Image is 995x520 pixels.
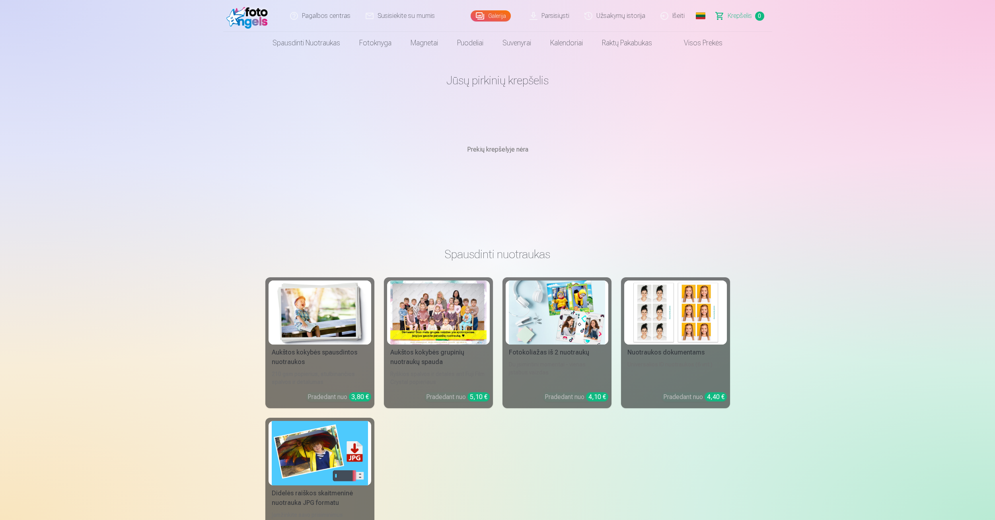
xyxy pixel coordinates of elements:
[509,280,605,345] img: Fotokoliažas iš 2 nuotraukų
[426,392,490,402] div: Pradedant nuo
[586,392,608,401] div: 4,10 €
[624,348,727,357] div: Nuotraukos dokumentams
[502,277,611,408] a: Fotokoliažas iš 2 nuotraukųFotokoliažas iš 2 nuotraukųDu įsimintini momentai - vienas įstabus vai...
[541,32,592,54] a: Kalendoriai
[269,370,371,386] div: 210 gsm popierius, stulbinančios spalvos ir detalumas
[493,32,541,54] a: Suvenyrai
[349,392,371,401] div: 3,80 €
[401,32,448,54] a: Magnetai
[471,10,511,21] a: Galerija
[662,32,732,54] a: Visos prekės
[269,348,371,367] div: Aukštos kokybės spausdintos nuotraukos
[592,32,662,54] a: Raktų pakabukas
[467,392,490,401] div: 5,10 €
[226,3,272,29] img: /fa2
[308,392,371,402] div: Pradedant nuo
[621,277,730,408] a: Nuotraukos dokumentamsNuotraukos dokumentamsUniversalios ID nuotraukos (6 vnt.)Pradedant nuo 4,40 €
[705,392,727,401] div: 4,40 €
[263,32,350,54] a: Spausdinti nuotraukas
[272,421,368,485] img: Didelės raiškos skaitmeninė nuotrauka JPG formatu
[663,392,727,402] div: Pradedant nuo
[265,277,374,408] a: Aukštos kokybės spausdintos nuotraukos Aukštos kokybės spausdintos nuotraukos210 gsm popierius, s...
[387,348,490,367] div: Aukštos kokybės grupinių nuotraukų spauda
[755,12,764,21] span: 0
[350,32,401,54] a: Fotoknyga
[728,11,752,21] span: Krepšelis
[387,370,490,386] div: Ryškios spalvos ir detalės ant Fuji Film Crystal popieriaus
[272,280,368,345] img: Aukštos kokybės spausdintos nuotraukos
[269,489,371,508] div: Didelės raiškos skaitmeninė nuotrauka JPG formatu
[506,348,608,357] div: Fotokoliažas iš 2 nuotraukų
[265,145,730,154] p: Prekių krepšelyje nėra
[448,32,493,54] a: Puodeliai
[384,277,493,408] a: Aukštos kokybės grupinių nuotraukų spaudaRyškios spalvos ir detalės ant Fuji Film Crystal popieri...
[627,280,724,345] img: Nuotraukos dokumentams
[506,360,608,386] div: Du įsimintini momentai - vienas įstabus vaizdas
[624,360,727,386] div: Universalios ID nuotraukos (6 vnt.)
[545,392,608,402] div: Pradedant nuo
[265,73,730,88] h1: Jūsų pirkinių krepšelis
[272,247,724,261] h3: Spausdinti nuotraukas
